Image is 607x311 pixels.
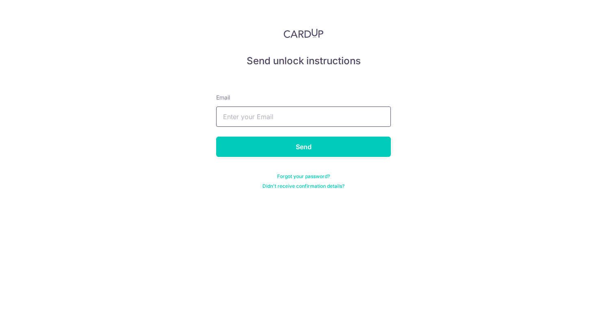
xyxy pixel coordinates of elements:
[216,54,391,67] h5: Send unlock instructions
[216,137,391,157] input: Send
[262,183,345,189] a: Didn't receive confirmation details?
[216,94,230,101] span: translation missing: en.devise.label.Email
[284,28,323,38] img: CardUp Logo
[277,173,330,180] a: Forgot your password?
[216,107,391,127] input: Enter your Email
